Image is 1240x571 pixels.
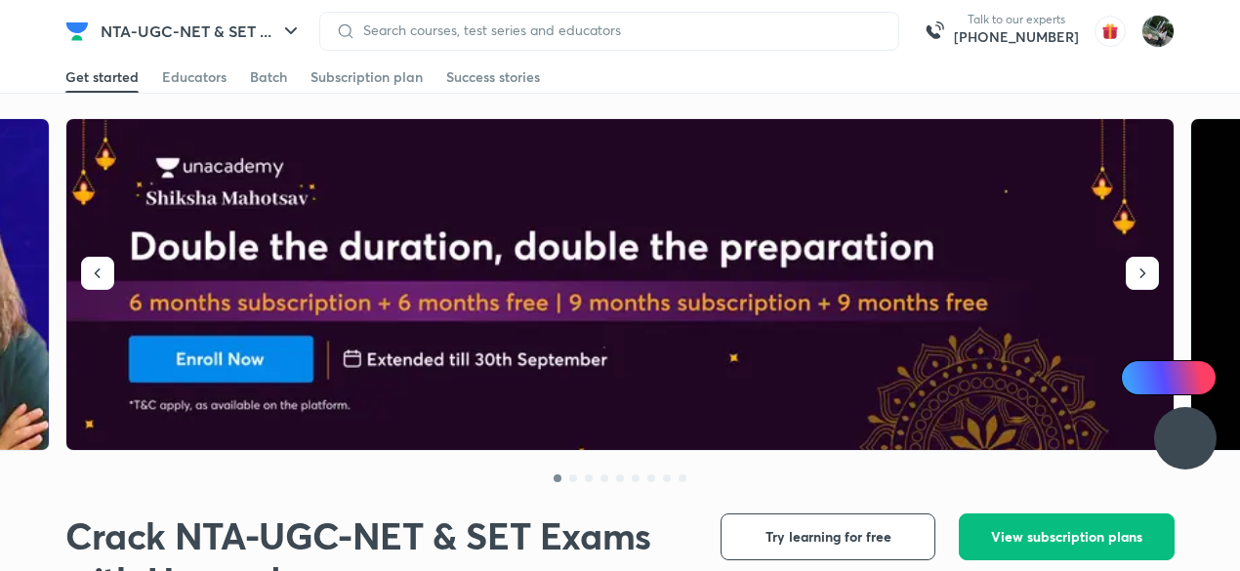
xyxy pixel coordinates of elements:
img: Company Logo [65,20,89,43]
a: Success stories [446,61,540,93]
div: Batch [250,67,287,87]
img: Aditi Kathuria [1141,15,1175,48]
a: Subscription plan [310,61,423,93]
a: Educators [162,61,227,93]
img: ttu [1174,427,1197,450]
a: Get started [65,61,139,93]
div: Get started [65,67,139,87]
button: Try learning for free [721,513,935,560]
div: Educators [162,67,227,87]
div: Success stories [446,67,540,87]
a: Batch [250,61,287,93]
img: avatar [1095,16,1126,47]
img: call-us [915,12,954,51]
a: Ai Doubts [1121,360,1217,395]
span: Ai Doubts [1153,370,1205,386]
span: View subscription plans [991,527,1142,547]
button: NTA-UGC-NET & SET ... [89,12,314,51]
p: Talk to our experts [954,12,1079,27]
input: Search courses, test series and educators [355,22,883,38]
span: Try learning for free [765,527,891,547]
button: View subscription plans [959,513,1175,560]
div: Subscription plan [310,67,423,87]
img: Icon [1133,370,1148,386]
a: [PHONE_NUMBER] [954,27,1079,47]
